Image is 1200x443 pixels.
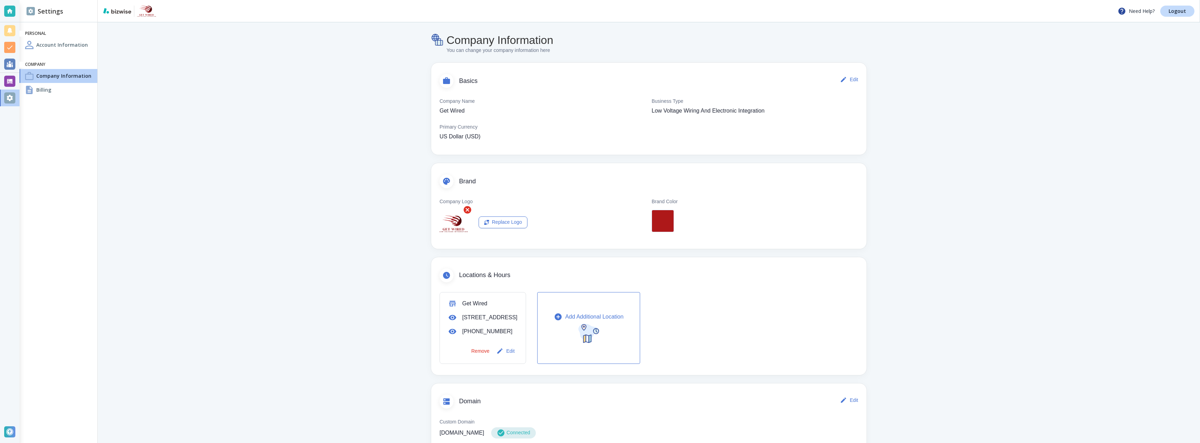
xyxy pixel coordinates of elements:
[462,313,517,322] p: [STREET_ADDRESS]
[839,393,861,407] button: Edit
[27,7,35,15] img: DashboardSidebarSettings.svg
[36,41,88,48] h4: Account Information
[440,98,475,105] p: Company Name
[507,429,530,437] p: Connected
[25,62,92,68] h6: Company
[440,123,478,131] p: Primary Currency
[537,292,640,364] button: Add Additional Location
[440,107,465,115] p: Get Wired
[652,107,765,115] p: Low Voltage Wiring And Electronic Integration
[20,38,97,52] a: Account InformationAccount Information
[839,72,861,86] button: Edit
[479,216,527,228] button: Replace Logo
[1169,9,1186,14] p: Logout
[431,33,444,47] img: Company Information
[565,313,623,321] p: Add Additional Location
[1118,7,1155,15] p: Need Help?
[468,344,492,358] button: Remove
[447,33,553,47] h4: Company Information
[440,429,484,437] p: [DOMAIN_NAME]
[459,178,858,185] span: Brand
[652,198,678,206] p: Brand Color
[20,69,97,83] a: Company InformationCompany Information
[459,272,858,279] span: Locations & Hours
[440,418,858,426] p: Custom Domain
[462,327,512,336] p: [PHONE_NUMBER]
[103,8,131,14] img: bizwise
[462,299,487,308] p: Get Wired
[440,132,480,141] p: US Dollar (USD)
[440,215,467,232] img: Logo
[484,219,522,226] div: Replace Logo
[20,83,97,97] a: BillingBilling
[36,72,91,79] h4: Company Information
[652,98,683,105] p: Business Type
[440,198,473,206] p: Company Logo
[27,7,63,16] h2: Settings
[36,86,51,93] h4: Billing
[1160,6,1194,17] a: Logout
[137,6,156,17] img: Get Wired
[495,344,517,358] button: Edit
[459,77,839,85] span: Basics
[459,398,839,405] span: Domain
[25,31,92,37] h6: Personal
[447,47,553,54] p: You can change your company information here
